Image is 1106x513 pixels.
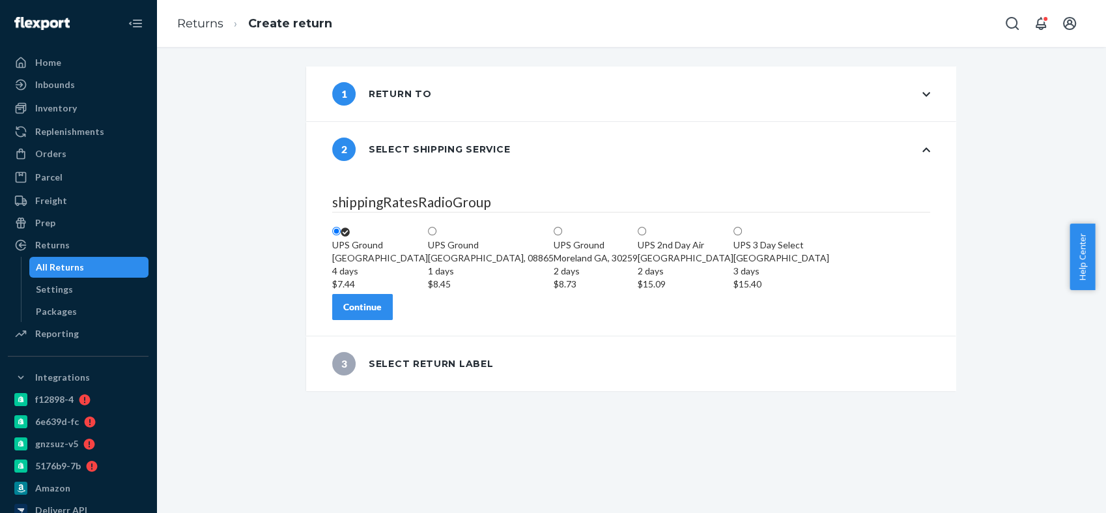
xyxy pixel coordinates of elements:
[167,5,343,43] ol: breadcrumbs
[332,252,428,291] div: [GEOGRAPHIC_DATA]
[332,192,930,213] legend: shippingRatesRadioGroup
[8,98,149,119] a: Inventory
[35,327,79,340] div: Reporting
[332,294,393,320] button: Continue
[332,227,341,235] input: UPS Ground[GEOGRAPHIC_DATA]4 days$7.44
[999,10,1025,37] button: Open Search Box
[35,102,77,115] div: Inventory
[733,278,829,291] div: $15.40
[35,482,70,495] div: Amazon
[35,460,81,473] div: 5176b9-7b
[248,16,332,31] a: Create return
[8,323,149,344] a: Reporting
[35,147,66,160] div: Orders
[29,279,149,300] a: Settings
[8,143,149,164] a: Orders
[35,437,78,450] div: gnzsuz-v5
[638,265,733,278] div: 2 days
[428,227,436,235] input: UPS Ground[GEOGRAPHIC_DATA], 088651 days$8.45
[638,252,733,291] div: [GEOGRAPHIC_DATA]
[8,213,149,233] a: Prep
[554,265,638,278] div: 2 days
[332,138,510,161] div: Select shipping service
[29,257,149,278] a: All Returns
[8,389,149,410] a: f12898-4
[35,171,63,184] div: Parcel
[1056,10,1083,37] button: Open account menu
[554,252,638,291] div: Moreland GA, 30259
[332,138,356,161] span: 2
[554,239,638,252] div: UPS Ground
[8,433,149,454] a: gnzsuz-v5
[428,265,554,278] div: 1 days
[332,239,428,252] div: UPS Ground
[35,393,74,406] div: f12898-4
[8,235,149,256] a: Returns
[554,278,638,291] div: $8.73
[35,78,75,91] div: Inbounds
[35,194,67,207] div: Freight
[733,239,829,252] div: UPS 3 Day Select
[733,227,742,235] input: UPS 3 Day Select[GEOGRAPHIC_DATA]3 days$15.40
[343,300,382,314] div: Continue
[554,227,562,235] input: UPS GroundMoreland GA, 302592 days$8.73
[1028,10,1054,37] button: Open notifications
[177,16,223,31] a: Returns
[638,227,646,235] input: UPS 2nd Day Air[GEOGRAPHIC_DATA]2 days$15.09
[8,190,149,211] a: Freight
[332,265,428,278] div: 4 days
[35,371,90,384] div: Integrations
[428,239,554,252] div: UPS Ground
[8,121,149,142] a: Replenishments
[36,283,73,296] div: Settings
[8,74,149,95] a: Inbounds
[29,301,149,322] a: Packages
[35,125,104,138] div: Replenishments
[8,167,149,188] a: Parcel
[122,10,149,37] button: Close Navigation
[36,261,84,274] div: All Returns
[35,56,61,69] div: Home
[35,239,70,252] div: Returns
[8,411,149,432] a: 6e639d-fc
[8,478,149,499] a: Amazon
[332,352,493,375] div: Select return label
[36,305,77,318] div: Packages
[8,367,149,388] button: Integrations
[332,82,356,106] span: 1
[8,456,149,476] a: 5176b9-7b
[332,82,431,106] div: Return to
[35,216,55,229] div: Prep
[1070,224,1095,290] button: Help Center
[638,278,733,291] div: $15.09
[733,252,829,291] div: [GEOGRAPHIC_DATA]
[428,278,554,291] div: $8.45
[332,352,356,375] span: 3
[8,52,149,73] a: Home
[733,265,829,278] div: 3 days
[35,415,79,428] div: 6e639d-fc
[14,17,70,30] img: Flexport logo
[332,278,428,291] div: $7.44
[638,239,733,252] div: UPS 2nd Day Air
[428,252,554,291] div: [GEOGRAPHIC_DATA], 08865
